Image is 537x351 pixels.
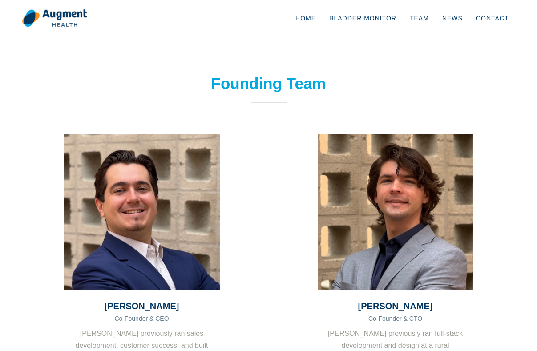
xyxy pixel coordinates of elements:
span: Co-Founder & CEO [114,315,169,322]
a: Bladder Monitor [323,4,403,33]
a: Contact [469,4,516,33]
a: News [436,4,469,33]
h3: [PERSON_NAME] [64,301,220,311]
span: Co-Founder & CTO [368,315,422,322]
h2: Founding Team [149,74,389,93]
img: logo [22,9,87,28]
img: Jared Meyers Headshot [64,134,220,290]
img: Stephen Kalinsky Headshot [318,134,473,290]
a: Home [289,4,323,33]
h3: [PERSON_NAME] [318,301,473,311]
a: Team [403,4,436,33]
